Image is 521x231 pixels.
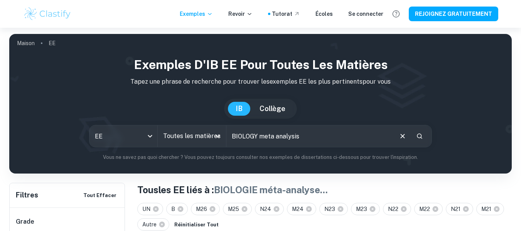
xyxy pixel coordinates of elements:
[324,206,335,212] font: N23
[172,219,221,231] button: Réinitialiser tout
[212,131,223,142] button: Ouvrir
[223,203,252,215] div: M25
[81,189,118,201] button: Tout effacer
[17,38,35,49] a: Maison
[174,221,219,227] font: Réinitialiser tout
[481,206,491,212] font: M21
[214,184,320,195] font: BIOLOGIE méta-analyse
[226,125,393,147] input: Par exemple, dispositions des joueurs, enthalpie de combustion, analyse d'une grande ville...
[137,203,163,215] div: UN
[95,133,103,140] font: EE
[191,203,220,215] div: M26
[171,206,175,212] font: B
[476,203,504,215] div: M21
[395,129,410,143] button: Clair
[363,78,391,85] font: pour vous
[389,7,403,20] button: Aide et commentaires
[272,11,292,17] font: Tutorat
[228,11,245,17] font: Revoir
[9,34,512,174] img: couverture de profil
[137,184,158,195] font: Tous
[49,40,56,46] font: EE
[451,206,460,212] font: N21
[16,191,38,199] font: Filtres
[142,206,150,212] font: UN
[446,203,473,215] div: N21
[348,10,383,18] a: Se connecter
[388,206,398,212] font: N22
[130,78,270,85] font: Tapez une phrase de recherche pour trouver les
[287,203,316,215] div: M24
[270,78,297,85] font: exemples
[299,78,363,85] font: EE les plus pertinents
[142,221,157,228] font: Autre
[351,203,380,215] div: M23
[103,154,418,160] font: Vous ne savez pas quoi chercher ? Vous pouvez toujours consulter nos exemples de dissertations ci...
[319,203,348,215] div: N23
[315,10,333,18] a: Écoles
[320,184,328,195] font: ...
[409,7,498,21] button: REJOIGNEZ GRATUITEMENT
[180,11,205,17] font: Exemples
[348,11,383,17] font: Se connecter
[272,10,300,18] a: Tutorat
[414,203,443,215] div: M22
[413,130,426,143] button: Recherche
[292,206,303,212] font: M24
[134,57,388,72] font: Exemples d'IB EE pour toutes les matières
[17,40,35,46] font: Maison
[383,203,411,215] div: N22
[255,203,284,215] div: N24
[415,11,492,17] font: REJOIGNEZ GRATUITEMENT
[228,206,239,212] font: M25
[260,206,271,212] font: N24
[16,218,34,225] font: Grade
[196,206,207,212] font: M26
[158,184,214,195] font: les EE liés à :
[236,105,243,113] font: IB
[260,105,285,113] font: Collège
[166,203,188,215] div: B
[356,206,367,212] font: M23
[315,11,333,17] font: Écoles
[419,206,430,212] font: M22
[23,6,72,22] img: Logo Clastify
[83,192,116,198] font: Tout effacer
[137,218,169,231] div: Autre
